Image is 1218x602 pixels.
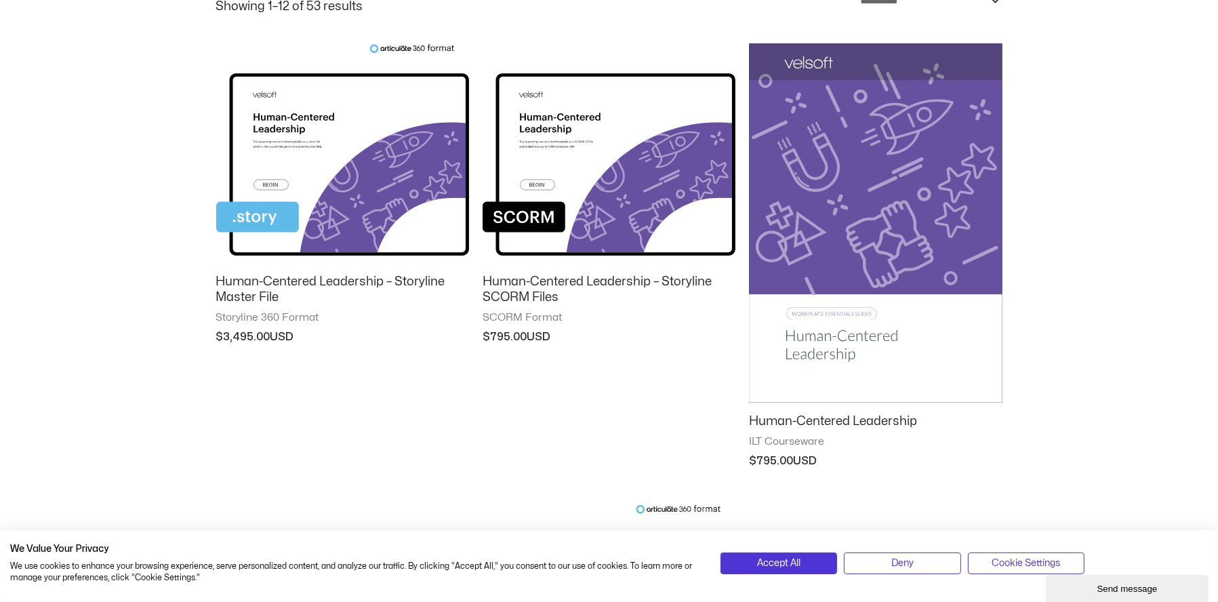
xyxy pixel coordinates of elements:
[10,561,700,584] p: We use cookies to enhance your browsing experience, serve personalized content, and analyze our t...
[749,456,793,466] bdi: 795.00
[216,43,469,264] img: Human-Centered Leadership - Storyline Master File
[216,311,469,325] span: Storyline 360 Format
[844,553,960,574] button: Deny all cookies
[483,274,735,306] h2: Human-Centered Leadership – Storyline SCORM Files
[216,1,363,13] p: Showing 1–12 of 53 results
[483,43,735,264] img: Human-Centered Leadership - Storyline SCORM Files
[216,274,469,312] a: Human-Centered Leadership – Storyline Master File
[992,556,1060,571] span: Cookie Settings
[216,274,469,306] h2: Human-Centered Leadership – Storyline Master File
[749,43,1002,403] img: Human-Centered Leadership
[483,274,735,312] a: Human-Centered Leadership – Storyline SCORM Files
[757,556,800,571] span: Accept All
[10,543,700,555] h2: We Value Your Privacy
[749,456,756,466] span: $
[720,553,837,574] button: Accept all cookies
[1046,572,1211,602] iframe: chat widget
[968,553,1084,574] button: Adjust cookie preferences
[483,332,527,342] bdi: 795.00
[891,556,914,571] span: Deny
[216,332,224,342] span: $
[483,332,490,342] span: $
[216,332,270,342] bdi: 3,495.00
[749,414,1002,429] h2: Human-Centered Leadership
[749,414,1002,435] a: Human-Centered Leadership
[483,311,735,325] span: SCORM Format
[749,435,1002,449] span: ILT Courseware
